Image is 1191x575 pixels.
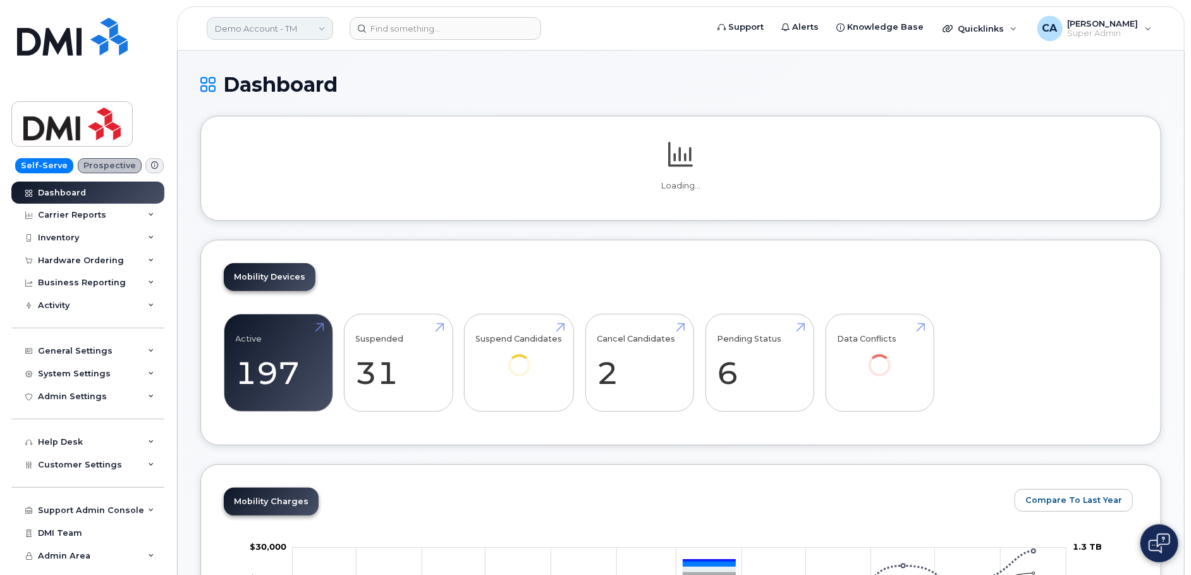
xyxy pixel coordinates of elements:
tspan: $30,000 [250,541,286,552]
span: Compare To Last Year [1025,494,1122,506]
g: $0 [250,541,286,552]
a: Pending Status 6 [717,321,802,405]
p: Loading... [224,180,1138,192]
a: Data Conflicts [837,321,922,394]
img: Open chat [1149,533,1170,553]
a: Suspend Candidates [476,321,563,394]
button: Compare To Last Year [1015,489,1133,512]
tspan: 1.3 TB [1073,541,1102,552]
a: Cancel Candidates 2 [597,321,682,405]
a: Active 197 [236,321,321,405]
a: Mobility Devices [224,263,315,291]
a: Mobility Charges [224,488,319,516]
h1: Dashboard [200,73,1161,96]
a: Suspended 31 [356,321,441,405]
